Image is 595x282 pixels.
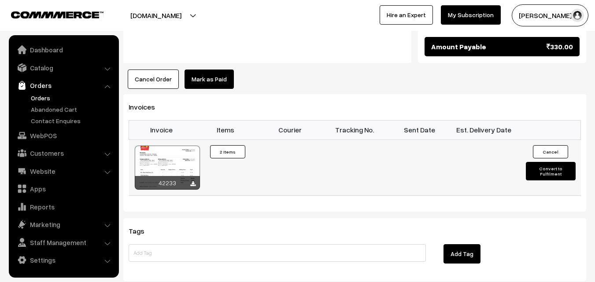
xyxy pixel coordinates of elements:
a: My Subscription [441,5,501,25]
th: Courier [258,120,323,139]
a: Settings [11,252,116,268]
th: Est. Delivery Date [451,120,516,139]
a: Customers [11,145,116,161]
img: user [571,9,584,22]
button: Convert to Fulfilment [526,162,576,180]
img: COMMMERCE [11,11,103,18]
span: Tags [129,227,155,235]
a: Orders [11,77,116,93]
span: Amount Payable [431,41,486,52]
a: Dashboard [11,42,116,58]
th: Items [193,120,258,139]
button: [PERSON_NAME] s… [512,4,588,26]
a: Reports [11,199,116,215]
a: Marketing [11,216,116,232]
a: Website [11,163,116,179]
a: Contact Enquires [29,116,116,125]
div: 42233 [135,176,200,190]
th: Tracking No. [322,120,387,139]
a: Catalog [11,60,116,76]
a: Orders [29,93,116,103]
a: Staff Management [11,234,116,250]
th: Invoice [129,120,194,139]
button: 2 Items [210,145,245,158]
button: Cancel Order [128,70,179,89]
a: Hire an Expert [380,5,433,25]
a: Apps [11,181,116,197]
span: 330.00 [547,41,573,52]
a: Abandoned Cart [29,105,116,114]
span: Invoices [129,103,166,111]
button: [DOMAIN_NAME] [100,4,212,26]
a: Mark as Paid [185,70,234,89]
button: Add Tag [443,244,480,264]
input: Add Tag [129,244,426,262]
a: COMMMERCE [11,9,88,19]
th: Sent Date [387,120,452,139]
a: WebPOS [11,128,116,143]
button: Cancel [533,145,568,158]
